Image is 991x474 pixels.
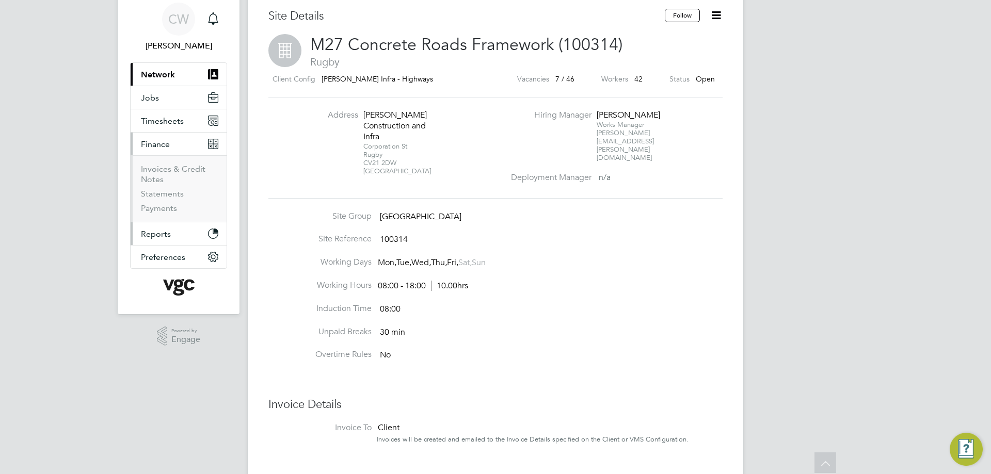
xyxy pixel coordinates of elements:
div: [PERSON_NAME] Construction and Infra [363,110,428,142]
span: 100314 [380,235,408,245]
span: 30 min [380,327,405,337]
button: Follow [665,9,700,22]
span: n/a [599,172,611,183]
label: Site Group [268,211,372,222]
span: Sat, [458,257,472,268]
label: Vacancies [517,73,549,86]
h3: Site Details [268,9,665,24]
span: Wed, [411,257,431,268]
label: Deployment Manager [505,172,592,183]
span: 08:00 [380,304,401,314]
span: Rugby [268,55,723,69]
div: 08:00 - 18:00 [378,281,468,291]
span: Reports [141,229,171,239]
button: Reports [131,222,227,245]
a: Invoices & Credit Notes [141,164,205,184]
span: Chris Watson [130,40,227,52]
button: Engage Resource Center [950,433,983,466]
span: Powered by [171,326,200,335]
label: Overtime Rules [268,349,372,360]
label: Induction Time [268,303,372,314]
label: Workers [601,73,628,86]
label: Site Reference [268,234,372,244]
label: Address [301,110,358,121]
div: [PERSON_NAME] [597,110,661,121]
span: Finance [141,139,170,149]
span: Network [141,70,175,79]
a: Payments [141,203,177,213]
span: Tue, [396,257,411,268]
span: [GEOGRAPHIC_DATA] [380,211,461,222]
span: Timesheets [141,116,184,126]
button: Finance [131,133,227,155]
span: Sun [472,257,486,268]
span: Open [696,74,715,84]
div: Invoices will be created and emailed to the Invoice Details specified on the Client or VMS Config... [377,435,723,444]
button: Network [131,63,227,86]
span: Fri, [447,257,458,268]
span: 7 / 46 [555,74,574,84]
label: Working Hours [268,280,372,291]
span: Mon, [378,257,396,268]
button: Timesheets [131,109,227,132]
label: Working Days [268,257,372,268]
span: [PERSON_NAME] Infra - Highways [322,74,433,84]
span: M27 Concrete Roads Framework (100314) [310,35,622,55]
label: Unpaid Breaks [268,326,372,337]
label: Status [669,73,690,86]
span: Thu, [431,257,447,268]
span: Preferences [141,252,185,262]
span: CW [168,12,189,26]
a: Statements [141,189,184,199]
a: CW[PERSON_NAME] [130,3,227,52]
div: Client [377,422,723,433]
h3: Invoice Details [268,397,723,412]
label: Hiring Manager [505,110,592,121]
button: Jobs [131,86,227,109]
span: No [380,350,391,361]
span: Works Manager [597,120,644,129]
img: vgcgroup-logo-retina.png [163,279,195,296]
div: Finance [131,155,227,222]
label: Client Config [273,73,315,86]
span: 42 [634,74,643,84]
div: Corporation St Rugby CV21 2DW [GEOGRAPHIC_DATA] [363,142,428,175]
span: [PERSON_NAME][EMAIL_ADDRESS][PERSON_NAME][DOMAIN_NAME] [597,128,654,162]
a: Go to home page [130,279,227,296]
span: Jobs [141,93,159,103]
button: Preferences [131,246,227,268]
span: 10.00hrs [431,281,468,291]
a: Powered byEngage [157,326,201,346]
span: Engage [171,335,200,344]
label: Invoice To [268,422,372,433]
